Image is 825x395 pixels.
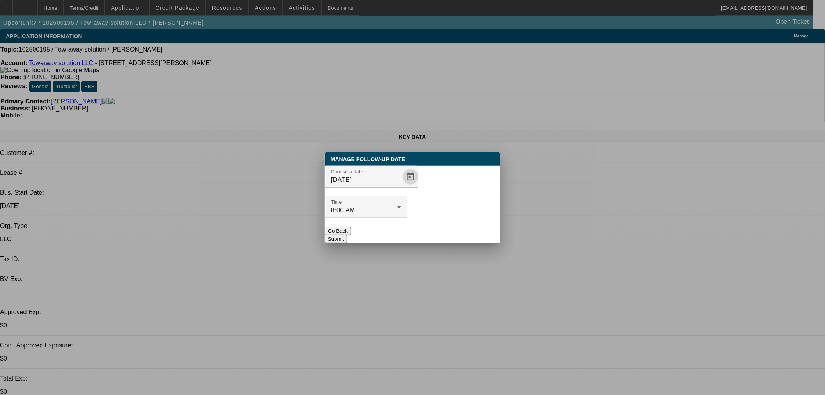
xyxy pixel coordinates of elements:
[325,235,347,243] button: Submit
[331,207,355,214] span: 8:00 AM
[331,199,342,205] mat-label: Time
[325,227,351,235] button: Go Back
[331,169,363,174] mat-label: Choose a date
[331,156,405,162] span: Manage Follow-Up Date
[403,169,418,185] button: Open calendar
